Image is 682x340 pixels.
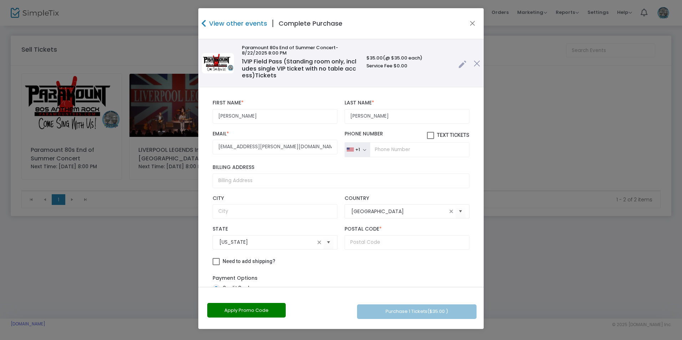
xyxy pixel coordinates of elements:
label: First Name [213,100,337,106]
input: Billing Address [213,174,469,188]
span: | [267,17,279,30]
input: Last Name [345,109,469,124]
input: City [213,204,337,219]
button: Apply Promo Code [207,303,286,318]
label: Billing Address [213,164,469,171]
span: 1 [242,57,244,66]
h6: Paramount 80s End of Summer Concert [242,45,360,56]
input: Select Country [351,208,447,215]
input: Postal Code [345,235,469,250]
span: clear [447,207,455,216]
button: Select [324,235,334,249]
span: Credit Card [220,284,249,292]
h6: $35.00 [366,55,451,61]
label: Country [345,195,469,202]
label: State [213,226,337,232]
input: Email [213,140,337,154]
label: Payment Options [213,274,258,282]
input: First Name [213,109,337,124]
label: City [213,195,337,202]
h4: View other events [207,19,267,28]
span: VIP Field Pass (Standing room only, includes single VIP ticket with no table access) [242,57,356,79]
span: Tickets [255,71,276,79]
button: Close [468,19,477,28]
label: Postal Code [345,226,469,232]
label: Email [213,131,337,137]
span: clear [315,238,324,247]
input: Select State [219,238,315,246]
input: Phone Number [370,142,469,157]
span: Text Tickets [437,132,469,138]
h6: Service Fee $0.00 [366,63,451,69]
h4: Complete Purchase [279,19,342,28]
label: Phone Number [345,131,469,139]
span: -8/22/2025 8:00 PM [242,44,338,57]
span: (@ $35.00 each) [383,55,422,61]
img: Paramount8.22.png [202,53,234,73]
span: Need to add shipping? [223,258,275,264]
button: +1 [345,142,370,157]
button: Select [455,204,465,219]
div: +1 [355,147,360,153]
img: cross.png [474,60,480,67]
label: Last Name [345,100,469,106]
